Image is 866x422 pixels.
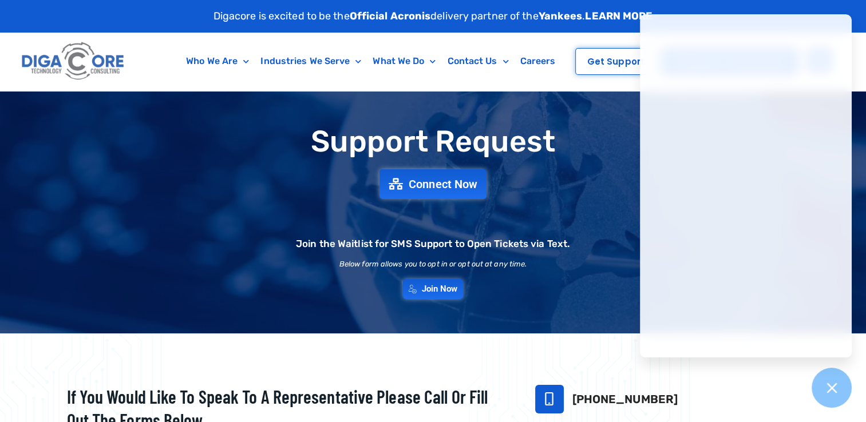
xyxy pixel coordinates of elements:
[587,57,644,66] span: Get Support
[515,48,561,74] a: Careers
[180,48,255,74] a: Who We Are
[367,48,441,74] a: What We Do
[38,125,828,158] h1: Support Request
[409,178,477,190] span: Connect Now
[19,38,128,85] img: Digacore logo 1
[350,10,431,22] strong: Official Acronis
[422,285,458,293] span: Join Now
[296,239,570,249] h2: Join the Waitlist for SMS Support to Open Tickets via Text.
[572,392,678,406] a: [PHONE_NUMBER]
[379,169,487,199] a: Connect Now
[339,260,527,268] h2: Below form allows you to opt in or opt out at any time.
[441,48,514,74] a: Contact Us
[640,14,852,357] iframe: Chatgenie Messenger
[255,48,367,74] a: Industries We Serve
[213,9,653,24] p: Digacore is excited to be the delivery partner of the .
[539,10,583,22] strong: Yankees
[174,48,568,74] nav: Menu
[585,10,653,22] a: LEARN MORE
[535,385,564,413] a: 732-646-5725
[403,279,464,299] a: Join Now
[575,48,657,75] a: Get Support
